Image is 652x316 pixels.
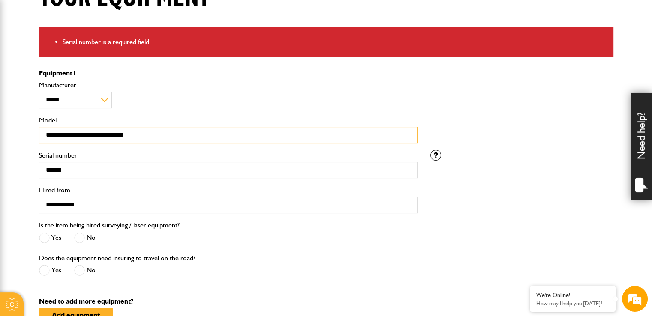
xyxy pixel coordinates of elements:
[39,222,180,229] label: Is the item being hired surveying / laser equipment?
[15,48,36,60] img: d_20077148190_company_1631870298795_20077148190
[74,233,96,243] label: No
[631,93,652,200] div: Need help?
[63,36,607,48] li: Serial number is a required field
[11,104,156,123] input: Enter your email address
[39,298,613,305] p: Need to add more equipment?
[39,117,418,124] label: Model
[39,255,195,262] label: Does the equipment need insuring to travel on the road?
[74,265,96,276] label: No
[72,69,76,77] span: 1
[11,79,156,98] input: Enter your last name
[39,70,418,77] p: Equipment
[39,233,61,243] label: Yes
[536,300,609,307] p: How may I help you today?
[11,155,156,241] textarea: Type your message and hit 'Enter'
[117,248,156,260] em: Start Chat
[39,82,418,89] label: Manufacturer
[39,187,418,194] label: Hired from
[45,48,144,59] div: Chat with us now
[11,130,156,149] input: Enter your phone number
[39,152,418,159] label: Serial number
[39,265,61,276] label: Yes
[141,4,161,25] div: Minimize live chat window
[536,292,609,299] div: We're Online!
